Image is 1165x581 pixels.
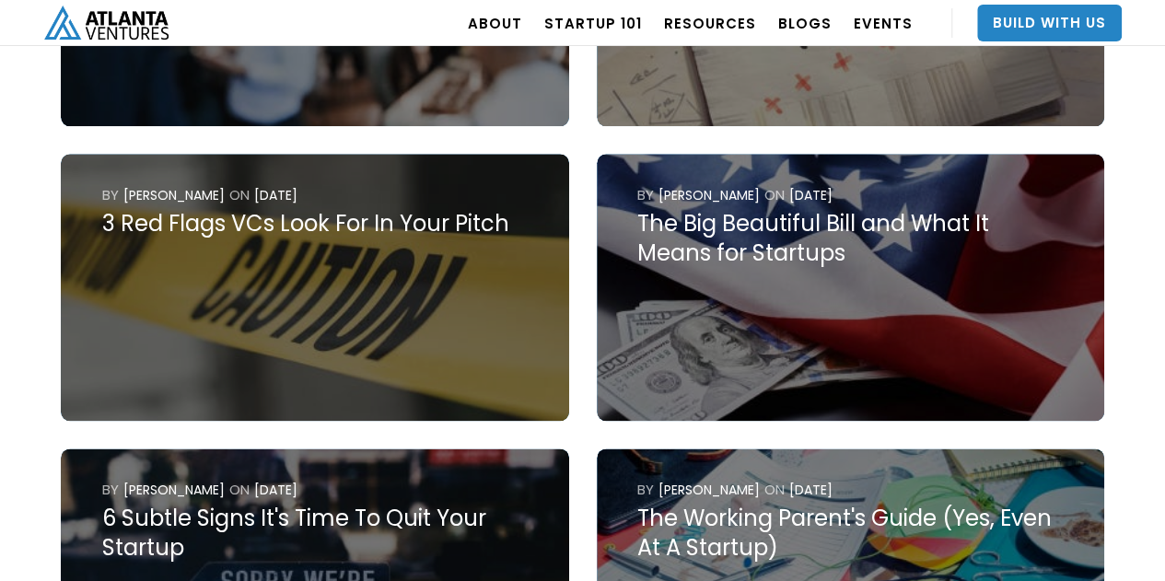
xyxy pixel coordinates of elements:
a: by[PERSON_NAME]ON[DATE]The Big Beautiful Bill and What It Means for Startups [597,154,1104,421]
div: ON [764,481,785,499]
div: [DATE] [789,186,833,204]
div: by [637,481,654,499]
div: [PERSON_NAME] [658,481,760,499]
div: [PERSON_NAME] [123,481,225,499]
div: by [102,481,119,499]
div: by [102,186,119,204]
div: ON [229,186,250,204]
div: ON [764,186,785,204]
div: [PERSON_NAME] [658,186,760,204]
a: by[PERSON_NAME]ON[DATE]3 Red Flags VCs Look For In Your Pitch [61,154,568,421]
div: The Big Beautiful Bill and What It Means for Startups [637,209,1064,268]
div: The Working Parent's Guide (Yes, Even At A Startup) [637,504,1064,563]
div: by [637,186,654,204]
div: 6 Subtle Signs It's Time To Quit Your Startup [102,504,529,563]
div: [DATE] [254,481,297,499]
div: [DATE] [789,481,833,499]
div: ON [229,481,250,499]
div: [PERSON_NAME] [123,186,225,204]
a: Build With Us [977,5,1122,41]
div: 3 Red Flags VCs Look For In Your Pitch [102,209,529,238]
div: [DATE] [254,186,297,204]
